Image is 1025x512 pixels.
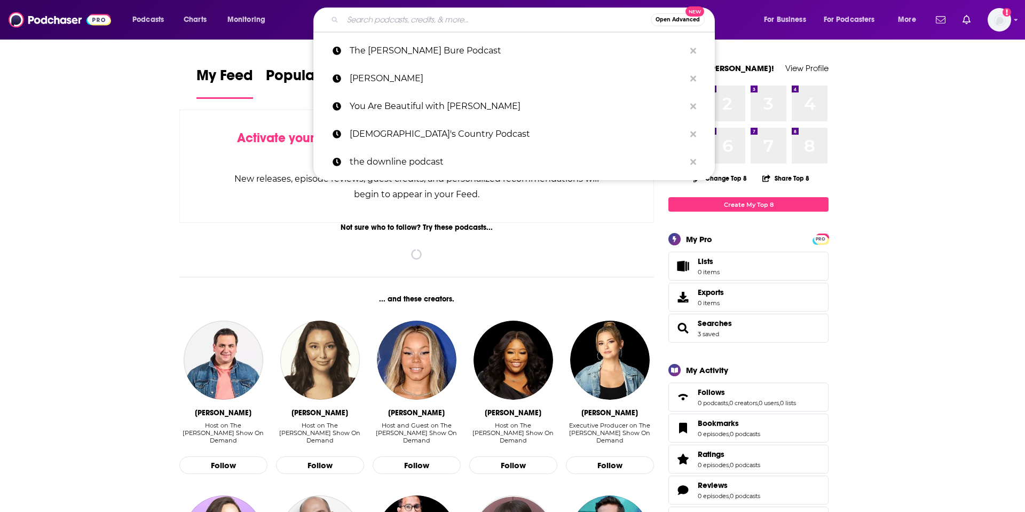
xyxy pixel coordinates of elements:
[668,63,774,73] a: Welcome [PERSON_NAME]!
[698,319,732,328] a: Searches
[668,445,829,474] span: Ratings
[233,171,600,202] div: New releases, episode reviews, guest credits, and personalized recommendations will begin to appe...
[686,365,728,375] div: My Activity
[698,418,760,428] a: Bookmarks
[350,92,685,120] p: You Are Beautiful with Lawrence Zarian
[668,283,829,312] a: Exports
[373,456,461,475] button: Follow
[698,288,724,297] span: Exports
[672,483,693,498] a: Reviews
[759,399,779,407] a: 0 users
[672,421,693,436] a: Bookmarks
[350,148,685,176] p: the downline podcast
[184,321,263,400] img: Jason Brown
[179,422,267,444] div: Host on The [PERSON_NAME] Show On Demand
[668,252,829,281] a: Lists
[988,8,1011,32] button: Show profile menu
[196,66,253,91] span: My Feed
[668,414,829,443] span: Bookmarks
[698,492,729,500] a: 0 episodes
[698,449,724,459] span: Ratings
[313,37,715,65] a: The [PERSON_NAME] Bure Podcast
[728,399,729,407] span: ,
[668,197,829,212] a: Create My Top 8
[195,408,251,417] div: Jason Brown
[698,299,724,307] span: 0 items
[184,12,207,27] span: Charts
[266,66,357,99] a: Popular Feed
[9,10,111,30] img: Podchaser - Follow, Share and Rate Podcasts
[280,321,359,400] a: Paulina Roe
[313,92,715,120] a: You Are Beautiful with [PERSON_NAME]
[824,12,875,27] span: For Podcasters
[566,422,654,445] div: Executive Producer on The Fred Show On Demand
[686,234,712,244] div: My Pro
[373,422,461,444] div: Host and Guest on The [PERSON_NAME] Show On Demand
[377,321,456,400] img: Tanner Adell
[762,168,810,189] button: Share Top 8
[698,461,729,469] a: 0 episodes
[672,321,693,336] a: Searches
[890,11,929,28] button: open menu
[233,130,600,161] div: by following Podcasts, Creators, Lists, and other Users!
[672,452,693,467] a: Ratings
[313,65,715,92] a: [PERSON_NAME]
[220,11,279,28] button: open menu
[485,408,541,417] div: KeKe Hampton
[988,8,1011,32] img: User Profile
[179,294,654,304] div: ... and these creators.
[656,17,700,22] span: Open Advanced
[276,422,364,445] div: Host on The Fred Show On Demand
[698,480,760,490] a: Reviews
[814,235,827,243] span: PRO
[685,6,705,17] span: New
[958,11,975,29] a: Show notifications dropdown
[729,461,730,469] span: ,
[276,456,364,475] button: Follow
[698,399,728,407] a: 0 podcasts
[785,63,829,73] a: View Profile
[729,492,730,500] span: ,
[729,399,758,407] a: 0 creators
[698,268,720,276] span: 0 items
[764,12,806,27] span: For Business
[179,223,654,232] div: Not sure who to follow? Try these podcasts...
[313,120,715,148] a: [DEMOGRAPHIC_DATA]'s Country Podcast
[756,11,819,28] button: open menu
[780,399,796,407] a: 0 lists
[698,387,725,397] span: Follows
[474,321,553,400] img: KeKe Hampton
[729,430,730,438] span: ,
[817,11,890,28] button: open menu
[566,456,654,475] button: Follow
[581,408,638,417] div: Kaelin
[779,399,780,407] span: ,
[469,422,557,444] div: Host on The [PERSON_NAME] Show On Demand
[350,37,685,65] p: The Candace Cameron Bure Podcast
[698,257,720,266] span: Lists
[988,8,1011,32] span: Logged in as christina_epic
[1003,8,1011,17] svg: Add a profile image
[469,422,557,445] div: Host on The Fred Show On Demand
[132,12,164,27] span: Podcasts
[177,11,213,28] a: Charts
[179,422,267,445] div: Host on The Fred Show On Demand
[651,13,705,26] button: Open AdvancedNew
[672,390,693,405] a: Follows
[313,148,715,176] a: the downline podcast
[672,290,693,305] span: Exports
[388,408,445,417] div: Tanner Adell
[668,476,829,505] span: Reviews
[227,12,265,27] span: Monitoring
[698,387,796,397] a: Follows
[730,461,760,469] a: 0 podcasts
[668,383,829,412] span: Follows
[687,172,753,185] button: Change Top 8
[698,430,729,438] a: 0 episodes
[698,418,739,428] span: Bookmarks
[350,65,685,92] p: candance cameron bure
[566,422,654,444] div: Executive Producer on The [PERSON_NAME] Show On Demand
